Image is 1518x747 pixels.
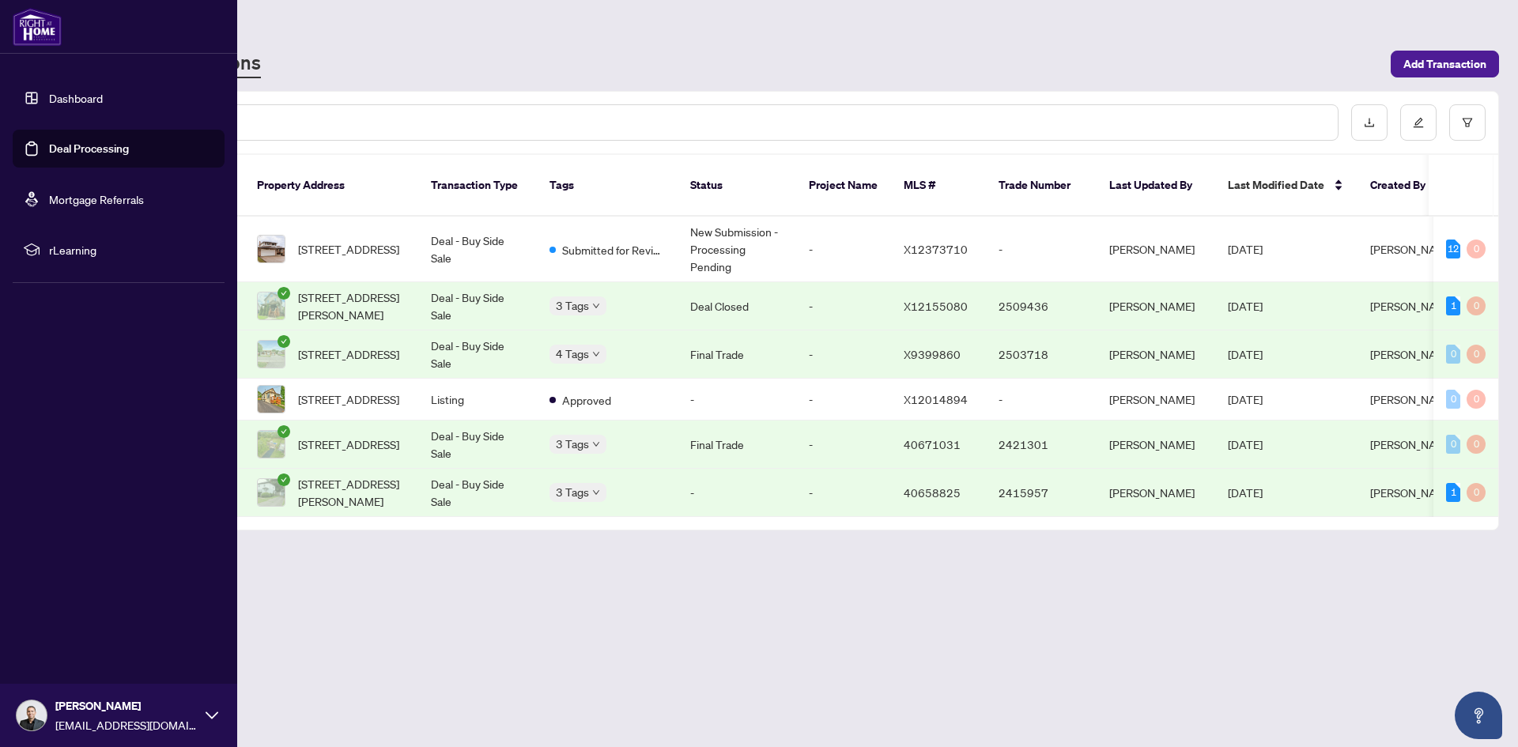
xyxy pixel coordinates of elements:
[986,330,1097,379] td: 2503718
[1228,242,1263,256] span: [DATE]
[258,236,285,262] img: thumbnail-img
[1413,117,1424,128] span: edit
[298,345,399,363] span: [STREET_ADDRESS]
[278,287,290,300] span: check-circle
[1370,347,1456,361] span: [PERSON_NAME]
[796,155,891,217] th: Project Name
[1097,282,1215,330] td: [PERSON_NAME]
[1446,390,1460,409] div: 0
[298,240,399,258] span: [STREET_ADDRESS]
[49,192,144,206] a: Mortgage Referrals
[678,469,796,517] td: -
[298,436,399,453] span: [STREET_ADDRESS]
[1467,435,1486,454] div: 0
[49,141,129,156] a: Deal Processing
[986,421,1097,469] td: 2421301
[418,330,537,379] td: Deal - Buy Side Sale
[592,440,600,448] span: down
[1467,390,1486,409] div: 0
[1449,104,1486,141] button: filter
[1097,217,1215,282] td: [PERSON_NAME]
[1097,330,1215,379] td: [PERSON_NAME]
[592,350,600,358] span: down
[1391,51,1499,77] button: Add Transaction
[986,282,1097,330] td: 2509436
[796,330,891,379] td: -
[562,391,611,409] span: Approved
[891,155,986,217] th: MLS #
[1467,345,1486,364] div: 0
[1097,379,1215,421] td: [PERSON_NAME]
[678,217,796,282] td: New Submission - Processing Pending
[796,379,891,421] td: -
[1370,242,1456,256] span: [PERSON_NAME]
[418,379,537,421] td: Listing
[1403,51,1486,77] span: Add Transaction
[1455,692,1502,739] button: Open asap
[13,8,62,46] img: logo
[1228,176,1324,194] span: Last Modified Date
[1228,299,1263,313] span: [DATE]
[278,335,290,348] span: check-circle
[1097,155,1215,217] th: Last Updated By
[244,155,418,217] th: Property Address
[298,390,399,408] span: [STREET_ADDRESS]
[562,241,665,258] span: Submitted for Review
[556,435,589,453] span: 3 Tags
[1364,117,1375,128] span: download
[298,475,406,510] span: [STREET_ADDRESS][PERSON_NAME]
[418,421,537,469] td: Deal - Buy Side Sale
[55,716,198,734] span: [EMAIL_ADDRESS][DOMAIN_NAME]
[796,469,891,517] td: -
[904,242,968,256] span: X12373710
[1446,240,1460,258] div: 12
[986,469,1097,517] td: 2415957
[1228,485,1263,500] span: [DATE]
[49,91,103,105] a: Dashboard
[258,479,285,506] img: thumbnail-img
[258,386,285,413] img: thumbnail-img
[258,341,285,368] img: thumbnail-img
[986,217,1097,282] td: -
[1370,299,1456,313] span: [PERSON_NAME]
[537,155,678,217] th: Tags
[1467,296,1486,315] div: 0
[556,345,589,363] span: 4 Tags
[1446,345,1460,364] div: 0
[418,217,537,282] td: Deal - Buy Side Sale
[17,700,47,730] img: Profile Icon
[592,302,600,310] span: down
[1097,469,1215,517] td: [PERSON_NAME]
[796,217,891,282] td: -
[1215,155,1358,217] th: Last Modified Date
[49,241,213,258] span: rLearning
[904,485,961,500] span: 40658825
[904,437,961,451] span: 40671031
[418,282,537,330] td: Deal - Buy Side Sale
[298,289,406,323] span: [STREET_ADDRESS][PERSON_NAME]
[986,155,1097,217] th: Trade Number
[1370,485,1456,500] span: [PERSON_NAME]
[678,330,796,379] td: Final Trade
[1228,437,1263,451] span: [DATE]
[904,392,968,406] span: X12014894
[1228,392,1263,406] span: [DATE]
[258,431,285,458] img: thumbnail-img
[1467,240,1486,258] div: 0
[1358,155,1452,217] th: Created By
[678,282,796,330] td: Deal Closed
[1446,483,1460,502] div: 1
[796,282,891,330] td: -
[592,489,600,496] span: down
[1446,296,1460,315] div: 1
[418,469,537,517] td: Deal - Buy Side Sale
[258,292,285,319] img: thumbnail-img
[1446,435,1460,454] div: 0
[556,483,589,501] span: 3 Tags
[1370,392,1456,406] span: [PERSON_NAME]
[1228,347,1263,361] span: [DATE]
[278,425,290,438] span: check-circle
[1462,117,1473,128] span: filter
[1351,104,1388,141] button: download
[1400,104,1437,141] button: edit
